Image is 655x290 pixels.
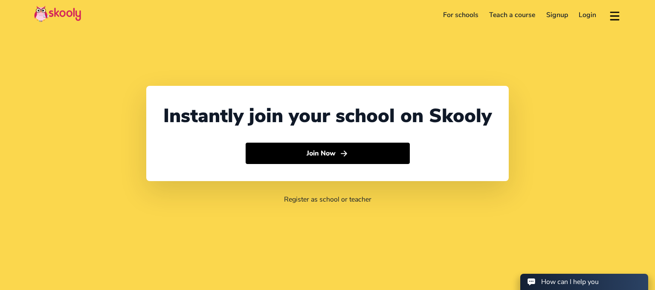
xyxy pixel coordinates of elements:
[574,8,602,22] a: Login
[541,8,574,22] a: Signup
[284,195,371,204] a: Register as school or teacher
[246,143,410,164] button: Join Nowarrow forward outline
[163,103,492,129] div: Instantly join your school on Skooly
[609,8,621,22] button: menu outline
[484,8,541,22] a: Teach a course
[34,6,81,22] img: Skooly
[339,149,348,158] ion-icon: arrow forward outline
[438,8,484,22] a: For schools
